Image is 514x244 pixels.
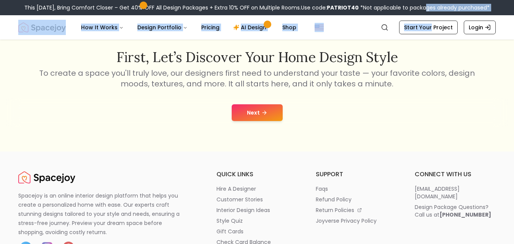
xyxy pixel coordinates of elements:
[464,21,496,34] a: Login
[315,23,324,32] img: United States
[18,20,66,35] a: Spacejoy
[216,185,298,193] a: hire a designer
[227,20,275,35] a: AI Design
[415,203,491,218] div: Design Package Questions? Call us at
[301,4,359,11] span: Use code:
[399,21,458,34] a: Start Your Project
[316,196,352,203] p: refund policy
[216,217,243,225] p: style quiz
[316,185,328,193] p: faqs
[316,170,397,179] h6: support
[24,4,490,11] div: This [DATE], Bring Comfort Closer – Get 40% OFF All Design Packages + Extra 10% OFF on Multiple R...
[75,20,130,35] button: How It Works
[216,228,243,235] p: gift cards
[195,20,226,35] a: Pricing
[18,20,66,35] img: Spacejoy Logo
[316,196,397,203] a: refund policy
[38,68,476,89] p: To create a space you'll truly love, our designers first need to understand your taste — your fav...
[415,203,496,218] a: Design Package Questions?Call us at[PHONE_NUMBER]
[316,217,397,225] a: joyverse privacy policy
[359,4,490,11] span: *Not applicable to packages already purchased*
[18,170,75,185] a: Spacejoy
[216,196,263,203] p: customer stories
[216,228,298,235] a: gift cards
[216,185,256,193] p: hire a designer
[415,170,496,179] h6: connect with us
[216,206,298,214] a: interior design ideas
[316,217,377,225] p: joyverse privacy policy
[131,20,194,35] button: Design Portfolio
[75,20,302,35] nav: Main
[232,104,283,121] button: Next
[316,185,397,193] a: faqs
[38,49,476,65] h2: First, let’s discover your home design style
[216,170,298,179] h6: quick links
[316,206,397,214] a: return policies
[18,15,496,40] nav: Global
[216,217,298,225] a: style quiz
[18,191,189,237] p: Spacejoy is an online interior design platform that helps you create a personalized home with eas...
[276,20,302,35] a: Shop
[216,196,298,203] a: customer stories
[18,170,75,185] img: Spacejoy Logo
[415,185,496,200] a: [EMAIL_ADDRESS][DOMAIN_NAME]
[216,206,270,214] p: interior design ideas
[316,206,354,214] p: return policies
[327,4,359,11] b: PATRIOT40
[439,211,491,218] b: [PHONE_NUMBER]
